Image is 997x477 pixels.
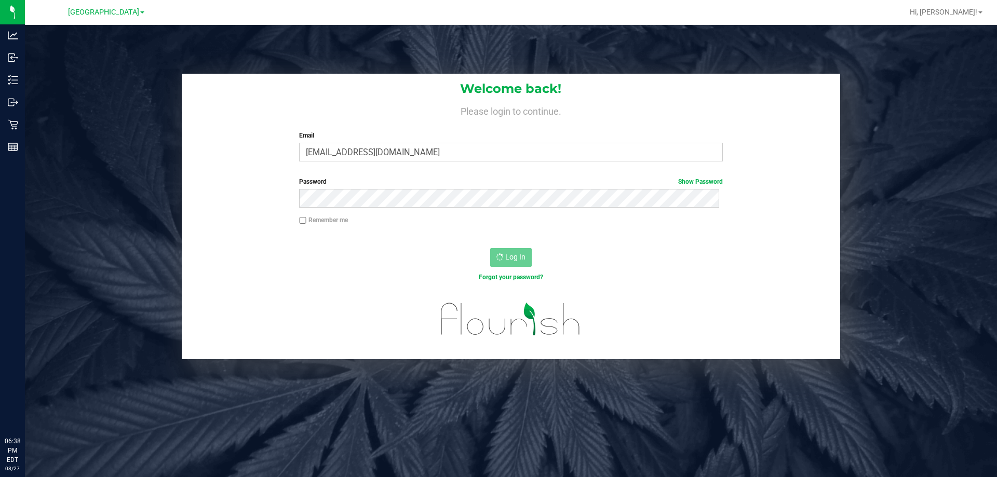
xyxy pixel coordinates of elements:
[479,274,543,281] a: Forgot your password?
[678,178,723,185] a: Show Password
[8,142,18,152] inline-svg: Reports
[299,178,327,185] span: Password
[8,75,18,85] inline-svg: Inventory
[299,215,348,225] label: Remember me
[490,248,532,267] button: Log In
[68,8,139,17] span: [GEOGRAPHIC_DATA]
[8,30,18,40] inline-svg: Analytics
[299,217,306,224] input: Remember me
[8,119,18,130] inline-svg: Retail
[299,131,722,140] label: Email
[910,8,977,16] span: Hi, [PERSON_NAME]!
[8,97,18,107] inline-svg: Outbound
[5,437,20,465] p: 06:38 PM EDT
[505,253,526,261] span: Log In
[182,82,840,96] h1: Welcome back!
[8,52,18,63] inline-svg: Inbound
[428,293,593,346] img: flourish_logo.svg
[5,465,20,472] p: 08/27
[182,104,840,116] h4: Please login to continue.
